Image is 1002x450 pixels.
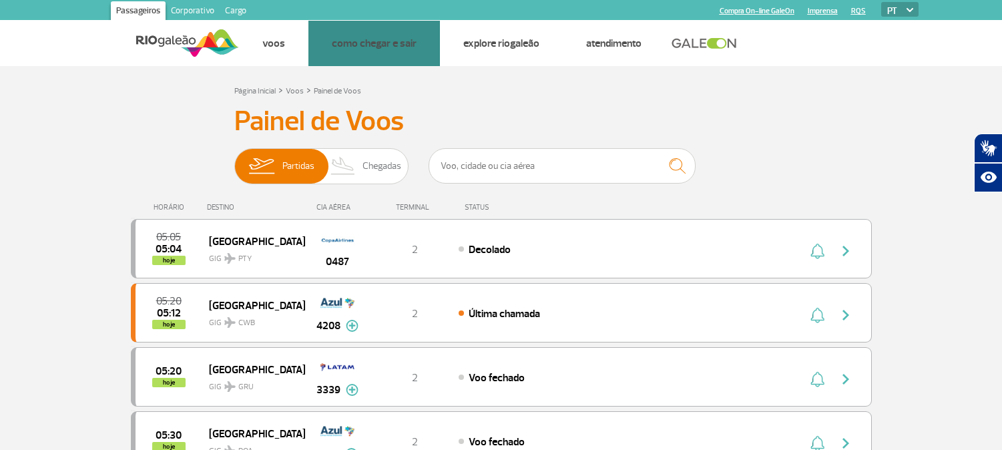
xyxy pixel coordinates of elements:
span: Decolado [469,243,511,256]
div: TERMINAL [371,203,458,212]
span: 2 [412,371,418,385]
img: mais-info-painel-voo.svg [346,384,358,396]
img: destiny_airplane.svg [224,317,236,328]
div: HORÁRIO [135,203,208,212]
span: [GEOGRAPHIC_DATA] [209,232,294,250]
img: seta-direita-painel-voo.svg [838,371,854,387]
span: Última chamada [469,307,540,320]
span: hoje [152,378,186,387]
a: Painel de Voos [314,86,361,96]
a: Voos [262,37,285,50]
span: 2 [412,307,418,320]
img: seta-direita-painel-voo.svg [838,307,854,323]
img: destiny_airplane.svg [224,381,236,392]
a: Cargo [220,1,252,23]
a: > [278,82,283,97]
span: 0487 [326,254,349,270]
span: CWB [238,317,255,329]
span: 2 [412,243,418,256]
img: destiny_airplane.svg [224,253,236,264]
span: Partidas [282,149,314,184]
a: Como chegar e sair [332,37,417,50]
span: Chegadas [362,149,401,184]
a: Atendimento [586,37,642,50]
button: Abrir recursos assistivos. [974,163,1002,192]
img: sino-painel-voo.svg [810,307,824,323]
span: hoje [152,320,186,329]
input: Voo, cidade ou cia aérea [429,148,696,184]
h3: Painel de Voos [234,105,768,138]
a: Passageiros [111,1,166,23]
span: [GEOGRAPHIC_DATA] [209,296,294,314]
a: Página Inicial [234,86,276,96]
span: 3339 [316,382,340,398]
div: CIA AÉREA [304,203,371,212]
button: Abrir tradutor de língua de sinais. [974,134,1002,163]
span: GIG [209,374,294,393]
img: mais-info-painel-voo.svg [346,320,358,332]
span: GRU [238,381,254,393]
span: 2025-09-25 05:20:00 [156,296,182,306]
a: Explore RIOgaleão [463,37,539,50]
div: DESTINO [207,203,304,212]
div: STATUS [458,203,567,212]
span: GIG [209,246,294,265]
span: 4208 [316,318,340,334]
span: 2025-09-25 05:12:27 [157,308,181,318]
span: 2025-09-25 05:20:00 [156,367,182,376]
span: [GEOGRAPHIC_DATA] [209,361,294,378]
a: > [306,82,311,97]
img: seta-direita-painel-voo.svg [838,243,854,259]
img: slider-desembarque [324,149,363,184]
span: Voo fechado [469,371,525,385]
a: Corporativo [166,1,220,23]
span: 2025-09-25 05:30:00 [156,431,182,440]
span: 2025-09-25 05:05:00 [156,232,181,242]
span: [GEOGRAPHIC_DATA] [209,425,294,442]
img: sino-painel-voo.svg [810,371,824,387]
a: RQS [851,7,866,15]
span: Voo fechado [469,435,525,449]
span: hoje [152,256,186,265]
img: sino-painel-voo.svg [810,243,824,259]
span: 2 [412,435,418,449]
a: Imprensa [808,7,838,15]
span: 2025-09-25 05:04:12 [156,244,182,254]
img: slider-embarque [240,149,282,184]
a: Compra On-line GaleOn [720,7,794,15]
span: PTY [238,253,252,265]
span: GIG [209,310,294,329]
div: Plugin de acessibilidade da Hand Talk. [974,134,1002,192]
a: Voos [286,86,304,96]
